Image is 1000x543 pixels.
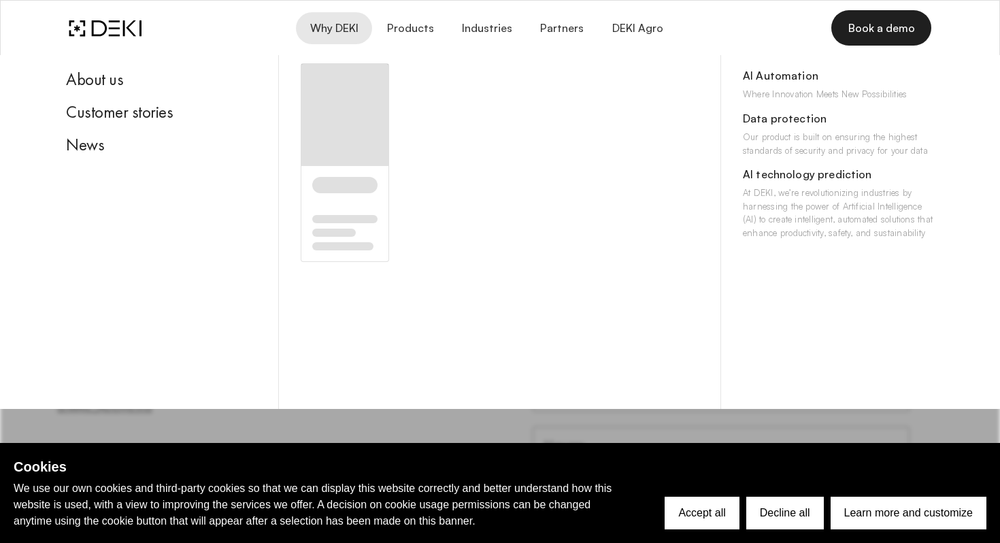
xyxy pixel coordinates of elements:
[386,22,433,35] span: Products
[848,20,915,35] span: Book a demo
[597,12,676,44] a: DEKI Agro
[14,480,626,529] p: We use our own cookies and third-party cookies so that we can display this website correctly and ...
[665,497,739,529] button: Accept all
[831,10,931,46] a: Book a demo
[310,22,359,35] span: Why DEKI
[831,497,986,529] button: Learn more and customize
[539,22,584,35] span: Partners
[301,63,389,262] div: Loading...
[743,168,934,186] div: AI technology prediction
[743,131,934,157] div: Our product is built on ensuring the highest standards of security and privacy for your data
[743,186,934,240] div: At DEKI, we’re revolutionizing industries by harnessing the power of Artificial Intelligence (AI)...
[66,135,257,155] div: News
[743,88,934,101] div: Where Innovation Meets New Possibilities
[526,12,597,44] a: Partners
[743,69,934,88] div: AI Automation
[611,22,663,35] span: DEKI Agro
[743,112,934,131] div: Data protection
[66,102,257,122] div: Customer stories
[296,12,372,44] button: Why DEKI
[461,22,512,35] span: Industries
[66,69,257,90] div: About us
[14,457,626,477] h2: Cookies
[746,497,824,529] button: Decline all
[69,20,141,37] img: DEKI Logo
[372,12,447,44] button: Products
[448,12,526,44] button: Industries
